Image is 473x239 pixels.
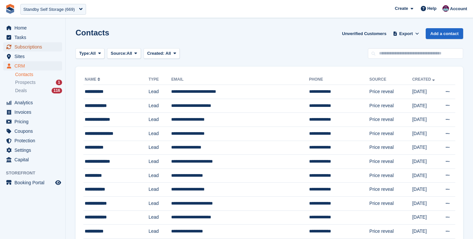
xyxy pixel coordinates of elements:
[52,88,62,93] div: 116
[15,79,62,86] a: Prospects 1
[15,79,35,86] span: Prospects
[14,178,54,187] span: Booking Portal
[395,5,408,12] span: Create
[370,127,412,141] td: Price reveal
[148,99,171,113] td: Lead
[412,225,439,239] td: [DATE]
[412,99,439,113] td: [DATE]
[3,98,62,107] a: menu
[148,183,171,197] td: Lead
[171,74,309,85] th: Email
[370,113,412,127] td: Price reveal
[412,127,439,141] td: [DATE]
[85,77,101,82] a: Name
[148,127,171,141] td: Lead
[412,155,439,169] td: [DATE]
[14,108,54,117] span: Invoices
[14,61,54,70] span: CRM
[370,196,412,210] td: Price reveal
[56,80,62,85] div: 1
[111,50,126,57] span: Source:
[426,28,463,39] a: Add a contact
[148,225,171,239] td: Lead
[309,74,370,85] th: Phone
[412,141,439,155] td: [DATE]
[14,23,54,32] span: Home
[370,169,412,183] td: Price reveal
[370,85,412,99] td: Price reveal
[76,28,109,37] h1: Contacts
[412,77,436,82] a: Created
[412,210,439,225] td: [DATE]
[14,146,54,155] span: Settings
[3,42,62,51] a: menu
[370,155,412,169] td: Price reveal
[3,33,62,42] a: menu
[144,48,180,59] button: Created: All
[14,42,54,51] span: Subscriptions
[412,196,439,210] td: [DATE]
[370,141,412,155] td: Price reveal
[147,51,165,56] span: Created:
[3,52,62,61] a: menu
[90,50,96,57] span: All
[3,117,62,126] a: menu
[14,117,54,126] span: Pricing
[166,51,171,56] span: All
[15,88,27,94] span: Deals
[14,33,54,42] span: Tasks
[399,30,413,37] span: Export
[442,5,449,12] img: Brian Young
[412,85,439,99] td: [DATE]
[3,127,62,136] a: menu
[14,52,54,61] span: Sites
[148,210,171,225] td: Lead
[14,136,54,145] span: Protection
[3,23,62,32] a: menu
[107,48,141,59] button: Source: All
[5,4,15,14] img: stora-icon-8386f47178a22dfd0bd8f6a31ec36ba5ce8667c1dd55bd0f319d3a0aa187defe.svg
[14,98,54,107] span: Analytics
[370,183,412,197] td: Price reveal
[339,28,389,39] a: Unverified Customers
[148,155,171,169] td: Lead
[3,178,62,187] a: menu
[370,74,412,85] th: Source
[148,74,171,85] th: Type
[3,108,62,117] a: menu
[6,170,65,176] span: Storefront
[14,155,54,164] span: Capital
[15,71,62,78] a: Contacts
[148,196,171,210] td: Lead
[370,99,412,113] td: Price reveal
[148,113,171,127] td: Lead
[370,225,412,239] td: Price reveal
[76,48,104,59] button: Type: All
[3,61,62,70] a: menu
[15,87,62,94] a: Deals 116
[54,179,62,187] a: Preview store
[3,146,62,155] a: menu
[412,169,439,183] td: [DATE]
[392,28,420,39] button: Export
[412,113,439,127] td: [DATE]
[148,85,171,99] td: Lead
[148,141,171,155] td: Lead
[79,50,90,57] span: Type:
[3,136,62,145] a: menu
[412,183,439,197] td: [DATE]
[23,6,75,13] div: Standby Self Storage (669)
[427,5,437,12] span: Help
[450,6,467,12] span: Account
[148,169,171,183] td: Lead
[14,127,54,136] span: Coupons
[3,155,62,164] a: menu
[127,50,132,57] span: All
